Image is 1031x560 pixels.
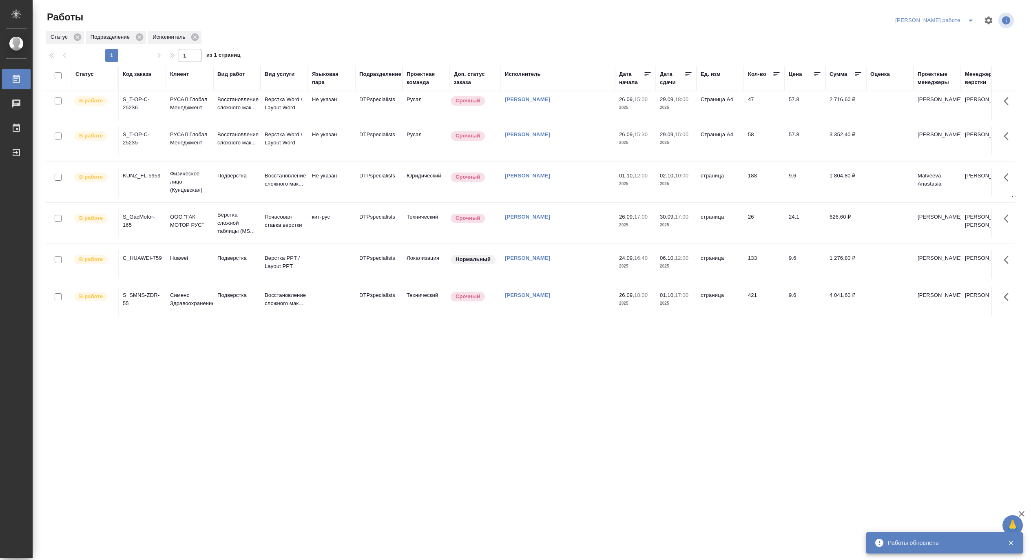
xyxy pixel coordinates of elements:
[830,70,847,78] div: Сумма
[312,70,351,86] div: Языковая пара
[170,213,209,229] p: ООО "ГАК МОТОР РУС"
[965,254,1004,262] p: [PERSON_NAME]
[456,97,480,105] p: Срочный
[744,287,785,316] td: 421
[914,209,961,237] td: [PERSON_NAME]
[697,250,744,279] td: страница
[785,126,825,155] td: 57.8
[634,214,648,220] p: 17:00
[1002,539,1019,547] button: Закрыть
[308,168,355,196] td: Не указан
[789,70,802,78] div: Цена
[697,91,744,120] td: Страница А4
[148,31,201,44] div: Исполнитель
[505,255,550,261] a: [PERSON_NAME]
[634,292,648,298] p: 18:00
[660,255,675,261] p: 06.10,
[660,70,684,86] div: Дата сдачи
[634,255,648,261] p: 16:40
[965,291,1004,299] p: [PERSON_NAME]
[965,95,1004,104] p: [PERSON_NAME]
[1002,515,1023,536] button: 🙏
[675,292,688,298] p: 17:00
[75,70,94,78] div: Статус
[217,291,257,299] p: Подверстка
[170,254,209,262] p: Huawei
[308,209,355,237] td: кит-рус
[123,95,162,112] div: S_T-OP-C-25236
[744,91,785,120] td: 47
[79,132,103,140] p: В работе
[660,221,692,229] p: 2025
[619,96,634,102] p: 26.09,
[785,209,825,237] td: 24.1
[697,209,744,237] td: страница
[697,126,744,155] td: Страница А4
[825,91,866,120] td: 2 716,60 ₽
[914,287,961,316] td: [PERSON_NAME]
[634,96,648,102] p: 15:00
[403,287,450,316] td: Технический
[456,214,480,222] p: Срочный
[965,70,1004,86] div: Менеджеры верстки
[170,95,209,112] p: РУСАЛ Глобал Менеджмент
[999,168,1018,187] button: Здесь прячутся важные кнопки
[999,91,1018,111] button: Здесь прячутся важные кнопки
[914,168,961,196] td: Matveeva Anastasia
[660,180,692,188] p: 2025
[456,173,480,181] p: Срочный
[73,131,114,142] div: Исполнитель выполняет работу
[403,168,450,196] td: Юридический
[153,33,188,41] p: Исполнитель
[619,139,652,147] p: 2025
[619,70,644,86] div: Дата начала
[660,96,675,102] p: 29.09,
[748,70,766,78] div: Кол-во
[785,168,825,196] td: 9.6
[359,70,401,78] div: Подразделение
[456,292,480,301] p: Срочный
[701,70,721,78] div: Ед. изм
[979,11,998,30] span: Настроить таблицу
[785,287,825,316] td: 9.6
[217,172,257,180] p: Подверстка
[660,131,675,137] p: 29.09,
[785,91,825,120] td: 57.8
[999,209,1018,228] button: Здесь прячутся важные кнопки
[619,262,652,270] p: 2025
[91,33,133,41] p: Подразделение
[265,291,304,308] p: Восстановление сложного мак...
[870,70,890,78] div: Оценка
[454,70,497,86] div: Доп. статус заказа
[825,168,866,196] td: 1 804,80 ₽
[123,70,151,78] div: Код заказа
[170,170,209,194] p: Физическое лицо (Кунцевская)
[619,221,652,229] p: 2025
[999,287,1018,307] button: Здесь прячутся важные кнопки
[660,299,692,308] p: 2025
[634,173,648,179] p: 12:00
[73,291,114,302] div: Исполнитель выполняет работу
[79,173,103,181] p: В работе
[825,287,866,316] td: 4 041,60 ₽
[73,213,114,224] div: Исполнитель выполняет работу
[914,91,961,120] td: [PERSON_NAME]
[660,173,675,179] p: 02.10,
[265,172,304,188] p: Восстановление сложного мак...
[407,70,446,86] div: Проектная команда
[744,168,785,196] td: 188
[308,126,355,155] td: Не указан
[914,126,961,155] td: [PERSON_NAME]
[355,287,403,316] td: DTPspecialists
[217,131,257,147] p: Восстановление сложного мак...
[999,250,1018,270] button: Здесь прячутся важные кнопки
[265,254,304,270] p: Верстка PPT / Layout PPT
[998,13,1016,28] span: Посмотреть информацию
[660,292,675,298] p: 01.10,
[123,254,162,262] div: C_HUAWEI-759
[86,31,146,44] div: Подразделение
[825,250,866,279] td: 1 276,80 ₽
[456,255,491,263] p: Нормальный
[505,131,550,137] a: [PERSON_NAME]
[123,172,162,180] div: KUNZ_FL-5959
